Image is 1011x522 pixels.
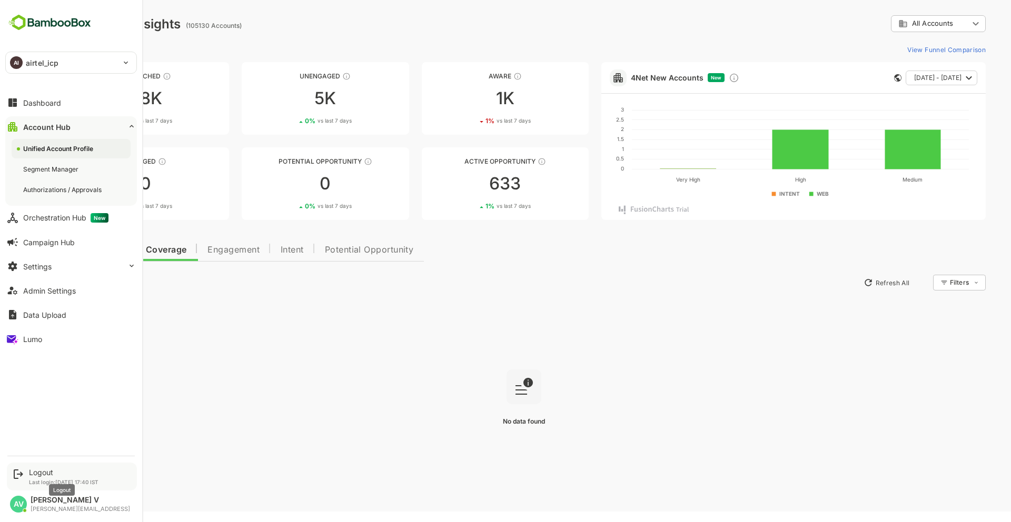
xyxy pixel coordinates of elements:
div: These accounts have not shown enough engagement and need nurturing [305,72,314,81]
div: [PERSON_NAME][EMAIL_ADDRESS] [31,506,130,513]
div: Campaign Hub [23,238,75,247]
button: Data Upload [5,304,137,325]
text: 2 [584,126,587,132]
div: These accounts have not been engaged with for a defined time period [126,72,134,81]
div: All Accounts [854,14,949,34]
a: EngagedThese accounts are warm, further nurturing would qualify them to MQAs00%vs last 7 days [25,147,192,220]
div: 0 % [88,202,135,210]
div: Filters [912,273,949,292]
div: Aware [385,72,552,80]
a: UnengagedThese accounts have not shown enough engagement and need nurturing5K0%vs last 7 days [205,62,372,135]
div: Filters [913,278,932,286]
div: 633 [385,175,552,192]
text: Very High [639,176,663,183]
button: [DATE] - [DATE] [869,71,940,85]
div: This card does not support filter and segments [857,74,865,82]
div: Settings [23,262,52,271]
text: 1 [585,146,587,152]
span: vs last 7 days [460,202,494,210]
div: These accounts have open opportunities which might be at any of the Sales Stages [501,157,509,166]
p: airtel_icp [26,57,58,68]
div: 98K [25,90,192,107]
text: 2.5 [579,116,587,123]
div: 1 % [449,117,494,125]
div: Account Hub [23,123,71,132]
text: 0.5 [579,155,587,162]
div: Authorizations / Approvals [23,185,104,194]
a: 4Net New Accounts [594,73,667,82]
div: 1 % [449,202,494,210]
img: BambooboxFullLogoMark.5f36c76dfaba33ec1ec1367b70bb1252.svg [5,13,94,33]
div: 5K [205,90,372,107]
span: vs last 7 days [281,117,315,125]
div: Data Upload [23,310,66,319]
div: Dashboard Insights [25,16,144,32]
span: Engagement [171,246,223,254]
span: vs last 7 days [101,117,135,125]
div: 0 [25,175,192,192]
div: 0 % [268,117,315,125]
button: Dashboard [5,92,137,113]
span: New [91,213,108,223]
button: View Funnel Comparison [866,41,949,58]
a: AwareThese accounts have just entered the buying cycle and need further nurturing1K1%vs last 7 days [385,62,552,135]
a: Active OpportunityThese accounts have open opportunities which might be at any of the Sales Stage... [385,147,552,220]
div: 0 [205,175,372,192]
span: Intent [244,246,267,254]
text: 1.5 [580,136,587,142]
div: Engaged [25,157,192,165]
button: Refresh All [822,274,877,291]
div: AI [10,56,23,69]
div: Unreached [25,72,192,80]
a: UnreachedThese accounts have not been engaged with for a defined time period98K0%vs last 7 days [25,62,192,135]
span: New [674,75,685,81]
span: vs last 7 days [101,202,135,210]
span: Potential Opportunity [288,246,377,254]
div: These accounts have just entered the buying cycle and need further nurturing [477,72,485,81]
div: Potential Opportunity [205,157,372,165]
span: vs last 7 days [281,202,315,210]
div: These accounts are MQAs and can be passed on to Inside Sales [327,157,335,166]
div: AIairtel_icp [6,52,136,73]
span: All Accounts [875,19,916,27]
button: Lumo [5,328,137,349]
text: Medium [866,176,886,183]
span: [DATE] - [DATE] [877,71,925,85]
button: Admin Settings [5,280,137,301]
div: Admin Settings [23,286,76,295]
button: New Insights [25,273,102,292]
div: Active Opportunity [385,157,552,165]
span: No data found [466,417,508,425]
button: Account Hub [5,116,137,137]
button: Campaign Hub [5,232,137,253]
a: Potential OpportunityThese accounts are MQAs and can be passed on to Inside Sales00%vs last 7 days [205,147,372,220]
div: All Accounts [861,19,932,28]
button: Orchestration HubNew [5,207,137,228]
div: Unified Account Profile [23,144,95,153]
text: High [758,176,769,183]
span: Data Quality and Coverage [36,246,150,254]
div: Segment Manager [23,165,81,174]
button: Settings [5,256,137,277]
text: 3 [584,106,587,113]
div: [PERSON_NAME] V [31,496,130,505]
text: 0 [584,165,587,172]
div: Orchestration Hub [23,213,108,223]
ag: (105130 Accounts) [149,22,208,29]
div: 0 % [268,202,315,210]
div: Logout [29,468,98,477]
div: Discover new ICP-fit accounts showing engagement — via intent surges, anonymous website visits, L... [692,73,702,83]
div: Lumo [23,335,42,344]
div: AV [10,496,27,513]
div: 0 % [88,117,135,125]
div: These accounts are warm, further nurturing would qualify them to MQAs [121,157,130,166]
span: vs last 7 days [460,117,494,125]
div: Unengaged [205,72,372,80]
p: Last login: [DATE] 17:40 IST [29,479,98,485]
div: 1K [385,90,552,107]
div: Dashboard [23,98,61,107]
